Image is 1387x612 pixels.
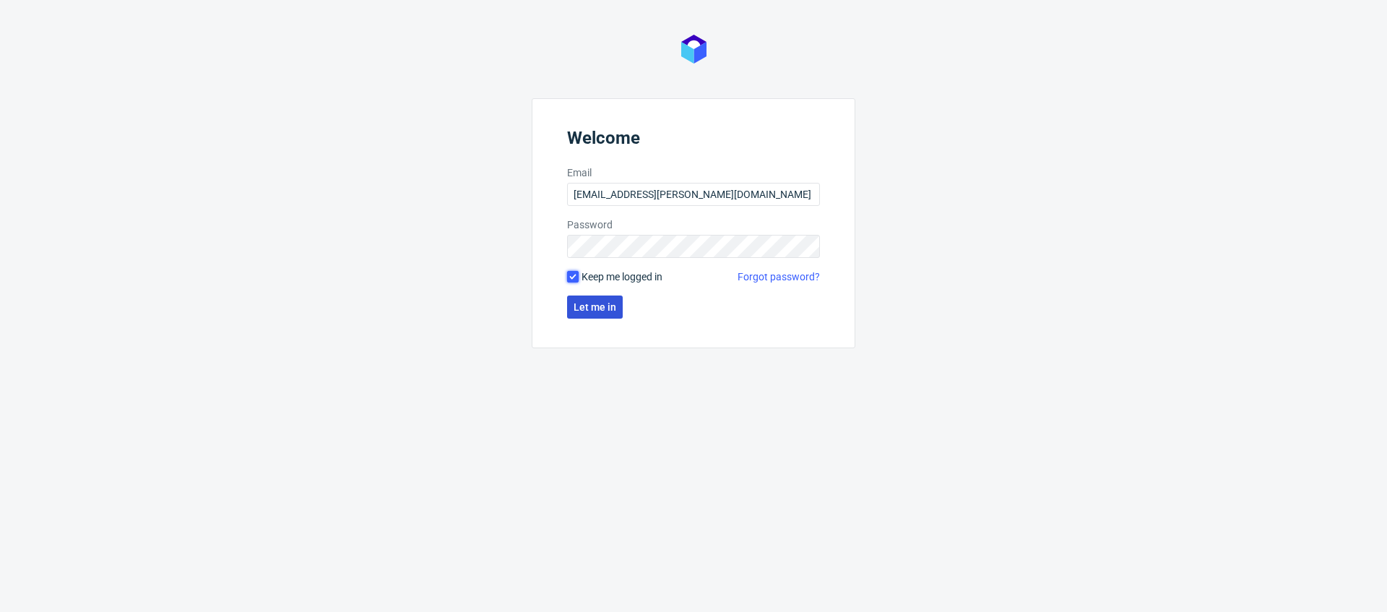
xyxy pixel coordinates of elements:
[567,217,820,232] label: Password
[574,302,616,312] span: Let me in
[567,296,623,319] button: Let me in
[567,165,820,180] label: Email
[582,270,662,284] span: Keep me logged in
[738,270,820,284] a: Forgot password?
[567,128,820,154] header: Welcome
[567,183,820,206] input: you@youremail.com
